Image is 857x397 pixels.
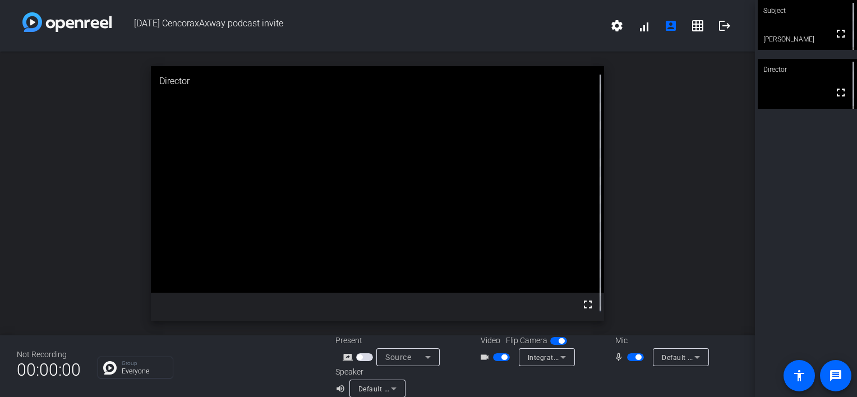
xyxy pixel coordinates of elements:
div: Speaker [335,366,403,378]
div: Not Recording [17,349,81,361]
mat-icon: fullscreen [834,27,847,40]
p: Group [122,361,167,366]
div: Present [335,335,448,347]
img: white-gradient.svg [22,12,112,32]
span: [DATE] CencoraxAxway podcast invite [112,12,603,39]
mat-icon: grid_on [691,19,704,33]
img: Chat Icon [103,361,117,375]
mat-icon: videocam_outline [480,350,493,364]
mat-icon: account_box [664,19,678,33]
mat-icon: fullscreen [581,298,595,311]
span: Default - Speakers (Realtek(R) Audio) [358,384,480,393]
mat-icon: mic_none [614,350,627,364]
mat-icon: screen_share_outline [343,350,356,364]
mat-icon: message [829,369,842,382]
mat-icon: fullscreen [834,86,847,99]
mat-icon: accessibility [793,369,806,382]
span: Default - Microphone Array (Realtek(R) Audio) [662,353,812,362]
span: Integrated Webcam (0c45:6d22) [528,353,634,362]
span: Source [385,353,411,362]
div: Director [151,66,604,96]
button: signal_cellular_alt [630,12,657,39]
span: Flip Camera [506,335,547,347]
mat-icon: settings [610,19,624,33]
div: Director [758,59,857,80]
p: Everyone [122,368,167,375]
span: Video [481,335,500,347]
mat-icon: logout [718,19,731,33]
mat-icon: volume_up [335,382,349,395]
div: Mic [604,335,716,347]
span: 00:00:00 [17,356,81,384]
